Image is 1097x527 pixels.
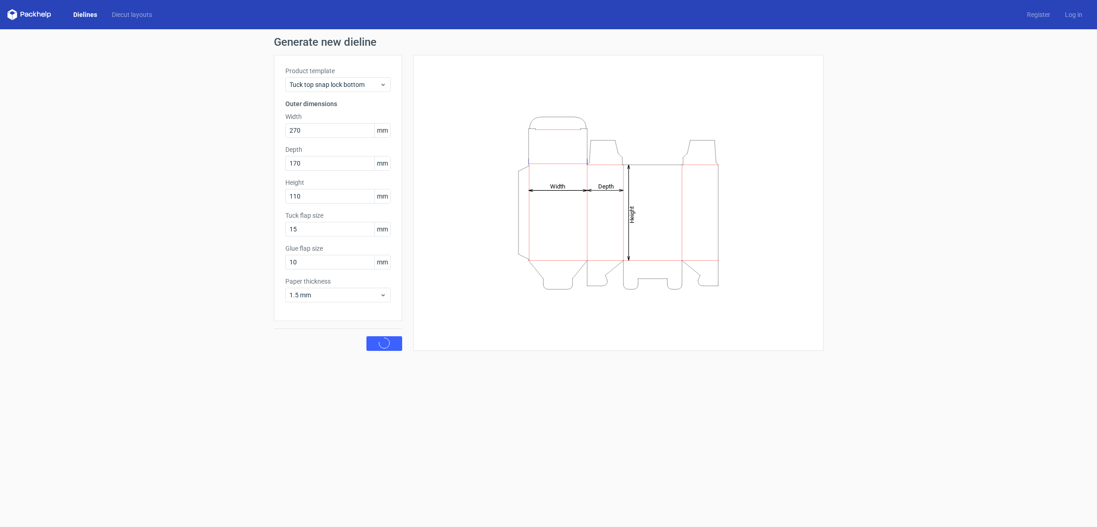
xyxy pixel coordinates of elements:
[285,112,391,121] label: Width
[598,183,614,189] tspan: Depth
[374,222,390,236] span: mm
[285,145,391,154] label: Depth
[274,37,824,48] h1: Generate new dieline
[374,255,390,269] span: mm
[1020,10,1058,19] a: Register
[628,206,635,223] tspan: Height
[374,124,390,137] span: mm
[104,10,159,19] a: Diecut layouts
[285,99,391,108] h3: Outer dimensions
[285,211,391,220] label: Tuck flap size
[289,290,380,300] span: 1.5 mm
[285,178,391,187] label: Height
[289,80,380,89] span: Tuck top snap lock bottom
[374,189,390,203] span: mm
[550,183,565,189] tspan: Width
[374,156,390,170] span: mm
[285,277,391,286] label: Paper thickness
[1058,10,1090,19] a: Log in
[285,66,391,75] label: Product template
[66,10,104,19] a: Dielines
[285,244,391,253] label: Glue flap size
